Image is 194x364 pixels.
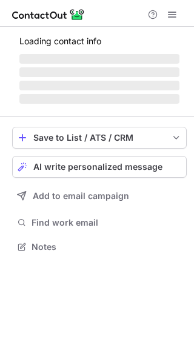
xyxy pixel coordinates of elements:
button: AI write personalized message [12,156,187,178]
p: Loading contact info [19,36,179,46]
span: Add to email campaign [33,191,129,201]
div: Save to List / ATS / CRM [33,133,166,143]
span: Notes [32,241,182,252]
button: Add to email campaign [12,185,187,207]
span: AI write personalized message [33,162,162,172]
span: ‌ [19,67,179,77]
img: ContactOut v5.3.10 [12,7,85,22]
button: Notes [12,238,187,255]
span: ‌ [19,81,179,90]
span: Find work email [32,217,182,228]
button: save-profile-one-click [12,127,187,149]
span: ‌ [19,94,179,104]
button: Find work email [12,214,187,231]
span: ‌ [19,54,179,64]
